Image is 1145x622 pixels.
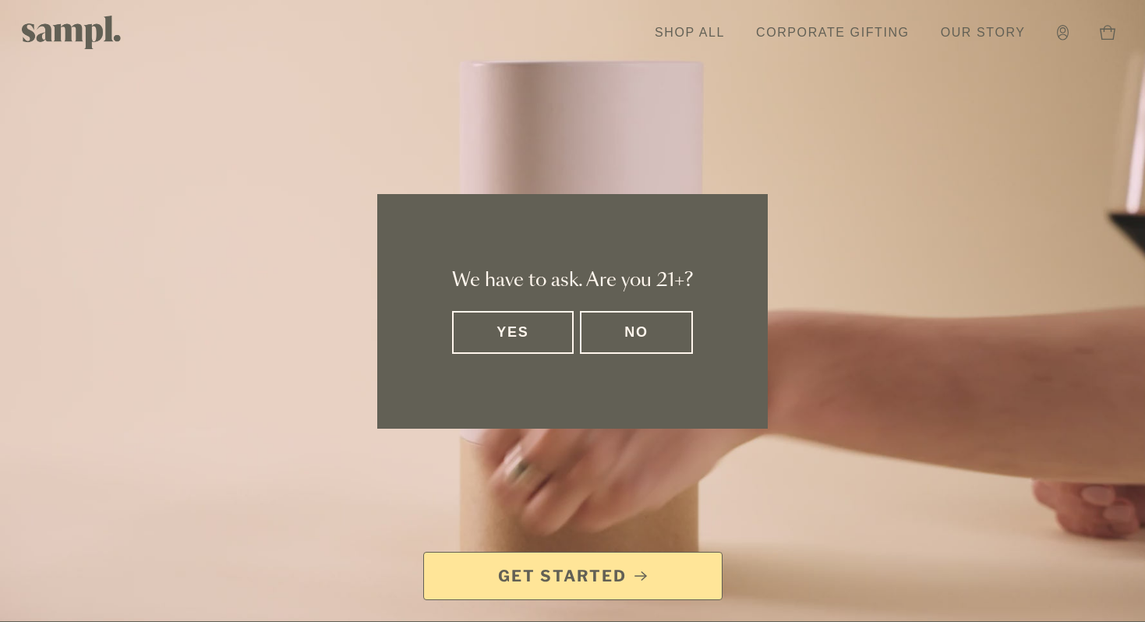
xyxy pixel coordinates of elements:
a: Get Started [423,552,723,600]
a: Our Story [933,16,1034,50]
span: Get Started [498,565,627,587]
img: Sampl logo [22,16,122,49]
a: Corporate Gifting [748,16,917,50]
a: Shop All [647,16,733,50]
